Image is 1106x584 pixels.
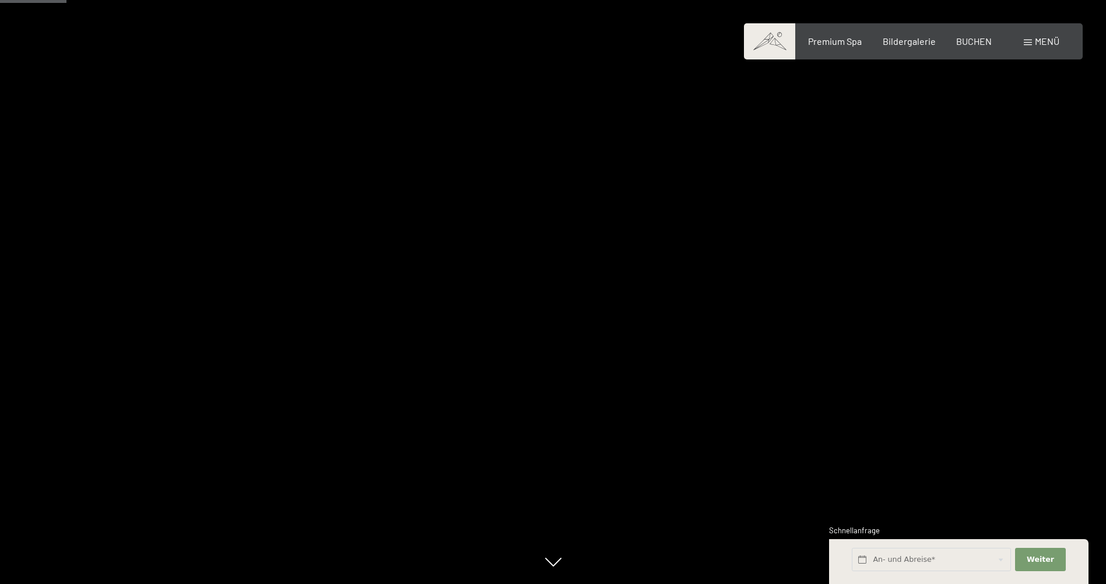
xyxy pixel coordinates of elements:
a: Premium Spa [808,36,862,47]
a: BUCHEN [956,36,992,47]
span: Schnellanfrage [829,526,880,535]
span: Weiter [1027,554,1054,565]
a: Bildergalerie [883,36,936,47]
button: Weiter [1015,548,1065,572]
span: Menü [1035,36,1059,47]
